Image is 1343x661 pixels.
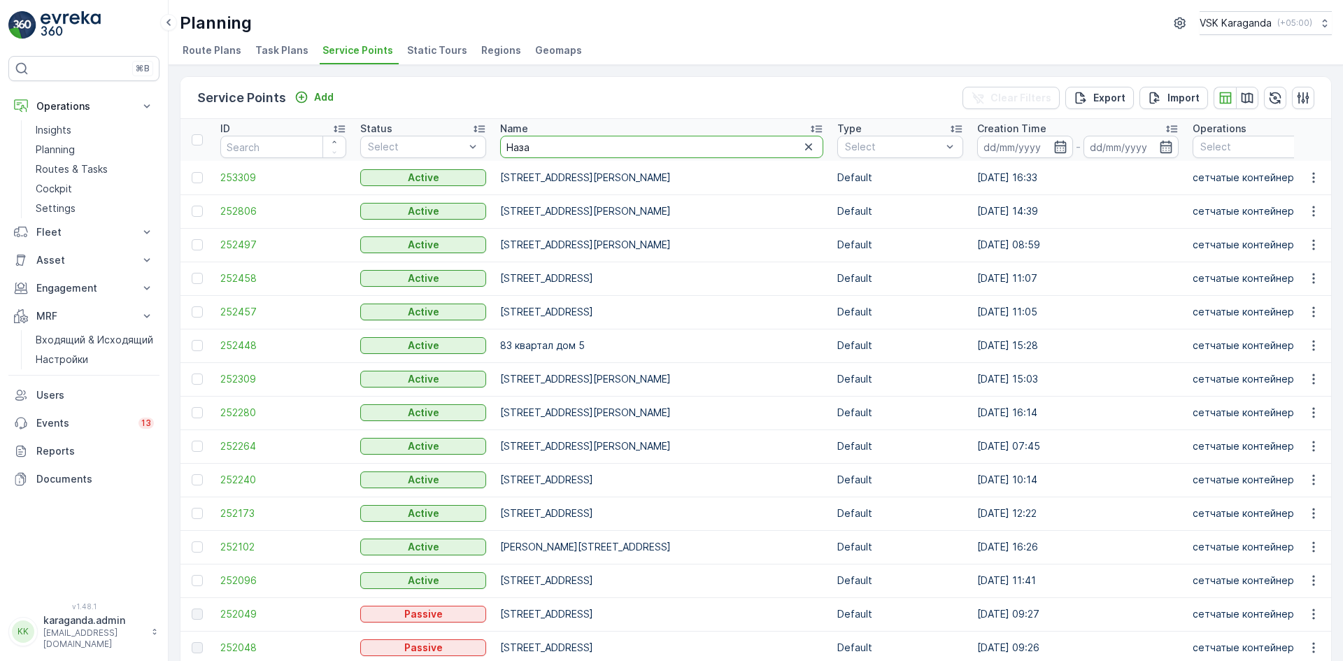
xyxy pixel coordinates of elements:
button: Passive [360,606,486,623]
p: Active [408,204,439,218]
td: [STREET_ADDRESS][PERSON_NAME] [493,194,830,228]
a: 252458 [220,271,346,285]
a: 252048 [220,641,346,655]
td: сетчатыe контейнера [1186,597,1326,631]
td: [DATE] 11:41 [970,564,1186,597]
td: сетчатыe контейнера [1186,161,1326,194]
div: Toggle Row Selected [192,609,203,620]
button: VSK Karaganda(+05:00) [1200,11,1332,35]
td: Default [830,463,970,497]
div: Toggle Row Selected [192,340,203,351]
p: Active [408,372,439,386]
td: [DATE] 16:26 [970,530,1186,564]
td: [STREET_ADDRESS] [493,262,830,295]
p: Active [408,439,439,453]
td: Default [830,530,970,564]
button: Active [360,438,486,455]
span: Geomaps [535,43,582,57]
td: Default [830,194,970,228]
span: Service Points [322,43,393,57]
a: 252264 [220,439,346,453]
span: 252096 [220,574,346,588]
p: Настройки [36,353,88,367]
p: Add [314,90,334,104]
div: Toggle Row Selected [192,441,203,452]
a: 252457 [220,305,346,319]
button: Export [1065,87,1134,109]
button: Active [360,169,486,186]
button: Active [360,471,486,488]
p: Operations [1193,122,1246,136]
p: 13 [141,418,151,429]
td: [DATE] 08:59 [970,228,1186,262]
a: 252448 [220,339,346,353]
span: 252309 [220,372,346,386]
td: сетчатыe контейнера [1186,463,1326,497]
td: Default [830,429,970,463]
div: Toggle Row Selected [192,407,203,418]
td: Default [830,228,970,262]
p: MRF [36,309,132,323]
p: Service Points [197,88,286,108]
button: Active [360,539,486,555]
button: Fleet [8,218,159,246]
a: 252240 [220,473,346,487]
div: Toggle Row Selected [192,172,203,183]
button: Operations [8,92,159,120]
p: Select [368,140,464,154]
td: Default [830,329,970,362]
td: [DATE] 11:07 [970,262,1186,295]
a: 253309 [220,171,346,185]
div: Toggle Row Selected [192,374,203,385]
td: [DATE] 16:33 [970,161,1186,194]
td: [DATE] 15:28 [970,329,1186,362]
p: Passive [404,607,443,621]
button: Active [360,572,486,589]
p: Planning [180,12,252,34]
p: Settings [36,201,76,215]
span: Static Tours [407,43,467,57]
p: Engagement [36,281,132,295]
td: Default [830,597,970,631]
div: KK [12,620,34,643]
p: Planning [36,143,75,157]
button: Active [360,371,486,388]
a: Documents [8,465,159,493]
td: [DATE] 10:14 [970,463,1186,497]
button: Passive [360,639,486,656]
button: MRF [8,302,159,330]
button: Active [360,404,486,421]
td: [STREET_ADDRESS][PERSON_NAME] [493,362,830,396]
a: Routes & Tasks [30,159,159,179]
p: Documents [36,472,154,486]
td: сетчатыe контейнера [1186,228,1326,262]
div: Toggle Row Selected [192,642,203,653]
p: ID [220,122,230,136]
p: Входящий & Исходящий [36,333,153,347]
td: [STREET_ADDRESS][PERSON_NAME] [493,161,830,194]
td: сетчатыe контейнера [1186,497,1326,530]
td: Default [830,362,970,396]
a: Reports [8,437,159,465]
div: Toggle Row Selected [192,306,203,318]
a: 252049 [220,607,346,621]
p: Active [408,339,439,353]
td: сетчатыe контейнера [1186,295,1326,329]
div: Toggle Row Selected [192,206,203,217]
p: - [1076,138,1081,155]
div: Toggle Row Selected [192,508,203,519]
a: Настройки [30,350,159,369]
div: Toggle Row Selected [192,273,203,284]
p: Reports [36,444,154,458]
a: 252173 [220,506,346,520]
td: [PERSON_NAME][STREET_ADDRESS] [493,530,830,564]
td: [DATE] 14:39 [970,194,1186,228]
button: Clear Filters [962,87,1060,109]
p: Asset [36,253,132,267]
td: сетчатыe контейнера [1186,362,1326,396]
